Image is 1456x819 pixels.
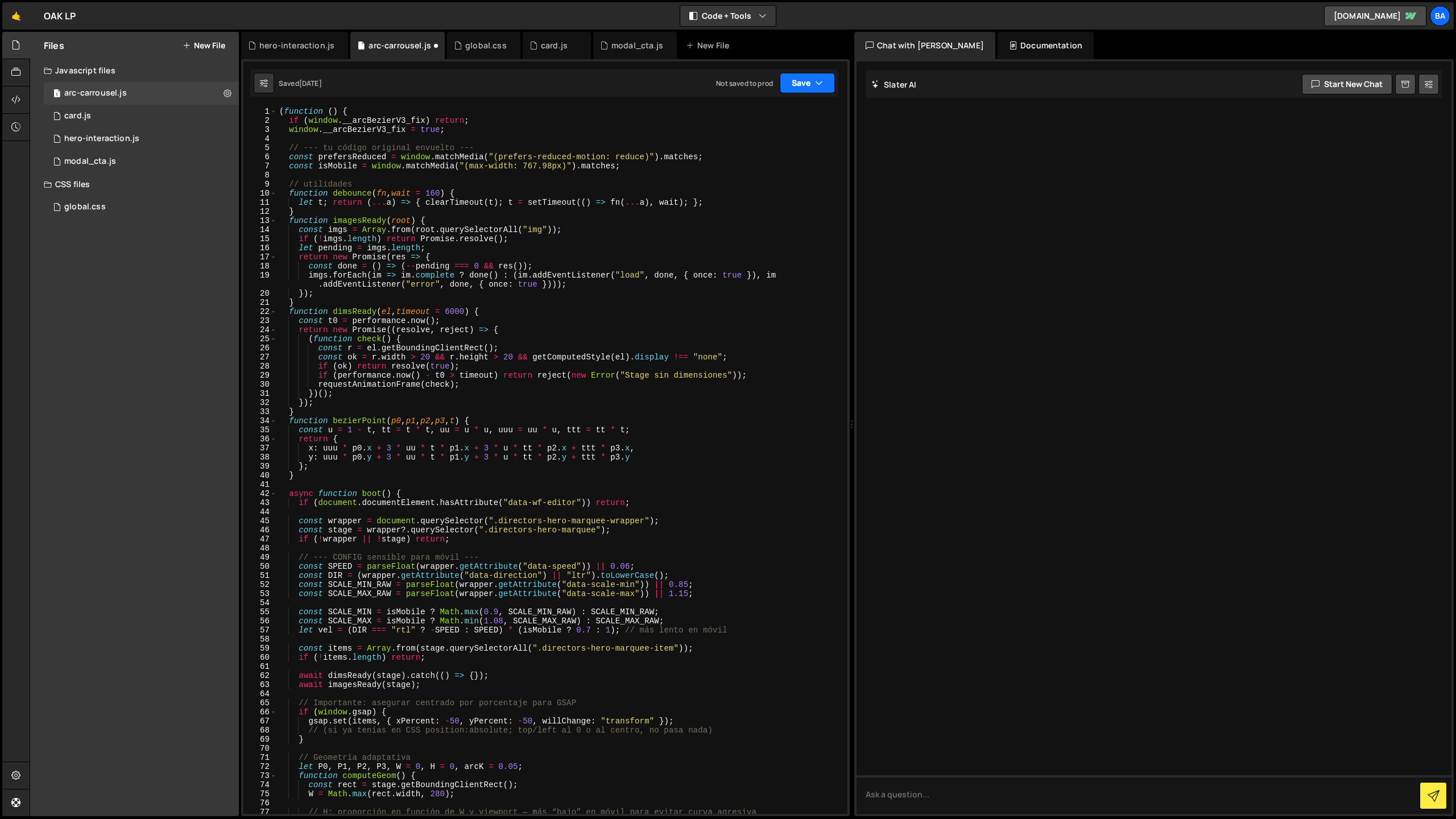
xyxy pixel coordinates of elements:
[243,407,277,416] div: 33
[243,698,277,708] div: 65
[243,680,277,689] div: 63
[243,535,277,544] div: 47
[541,40,568,51] div: card.js
[369,40,431,51] div: arc-carrousel.js
[243,298,277,307] div: 21
[243,735,277,744] div: 69
[243,717,277,726] div: 67
[243,526,277,535] div: 46
[64,88,127,98] div: arc-carrousel.js
[243,562,277,571] div: 50
[243,171,277,180] div: 8
[686,40,734,51] div: New File
[243,653,277,662] div: 60
[243,462,277,471] div: 39
[243,808,277,817] div: 77
[1302,74,1392,94] button: Start new chat
[243,398,277,407] div: 32
[44,82,239,105] div: 16657/45435.js
[243,626,277,635] div: 57
[680,6,776,26] button: Code + Tools
[243,489,277,498] div: 42
[243,189,277,198] div: 10
[243,780,277,789] div: 74
[243,553,277,562] div: 49
[259,40,334,51] div: hero-interaction.js
[243,789,277,799] div: 75
[44,127,239,150] div: 16657/45413.js
[243,689,277,698] div: 64
[243,744,277,753] div: 70
[279,78,322,88] div: Saved
[243,762,277,771] div: 72
[243,771,277,780] div: 73
[716,78,773,88] div: Not saved to prod
[243,216,277,225] div: 13
[243,580,277,589] div: 52
[299,78,322,88] div: [DATE]
[30,173,239,196] div: CSS files
[243,198,277,207] div: 11
[183,41,225,50] button: New File
[243,125,277,134] div: 3
[2,2,30,30] a: 🤙
[44,196,239,218] div: 16657/45419.css
[243,307,277,316] div: 22
[243,453,277,462] div: 38
[243,444,277,453] div: 37
[243,262,277,271] div: 18
[53,90,60,99] span: 1
[243,416,277,425] div: 34
[243,107,277,116] div: 1
[243,607,277,617] div: 55
[243,243,277,253] div: 16
[243,180,277,189] div: 9
[243,598,277,607] div: 54
[243,152,277,162] div: 6
[243,225,277,234] div: 14
[854,32,995,59] div: Chat with [PERSON_NAME]
[243,708,277,717] div: 66
[243,671,277,680] div: 62
[611,40,663,51] div: modal_cta.js
[64,156,116,167] div: modal_cta.js
[243,389,277,398] div: 31
[44,105,239,127] div: 16657/45591.js
[243,662,277,671] div: 61
[243,325,277,334] div: 24
[44,39,64,52] h2: Files
[243,334,277,344] div: 25
[465,40,507,51] div: global.css
[243,617,277,626] div: 56
[243,471,277,480] div: 40
[243,134,277,143] div: 4
[243,571,277,580] div: 51
[64,111,91,121] div: card.js
[780,73,835,93] button: Save
[243,344,277,353] div: 26
[243,589,277,598] div: 53
[44,9,76,23] div: OAK LP
[243,507,277,516] div: 44
[243,544,277,553] div: 48
[64,202,106,212] div: global.css
[243,516,277,526] div: 45
[243,353,277,362] div: 27
[243,143,277,152] div: 5
[243,635,277,644] div: 58
[243,316,277,325] div: 23
[1430,6,1450,26] a: Ba
[243,371,277,380] div: 29
[243,116,277,125] div: 2
[243,271,277,289] div: 19
[1324,6,1426,26] a: [DOMAIN_NAME]
[44,150,239,173] div: 16657/45586.js
[243,753,277,762] div: 71
[243,380,277,389] div: 30
[243,498,277,507] div: 43
[243,799,277,808] div: 76
[243,726,277,735] div: 68
[998,32,1094,59] div: Documentation
[243,289,277,298] div: 20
